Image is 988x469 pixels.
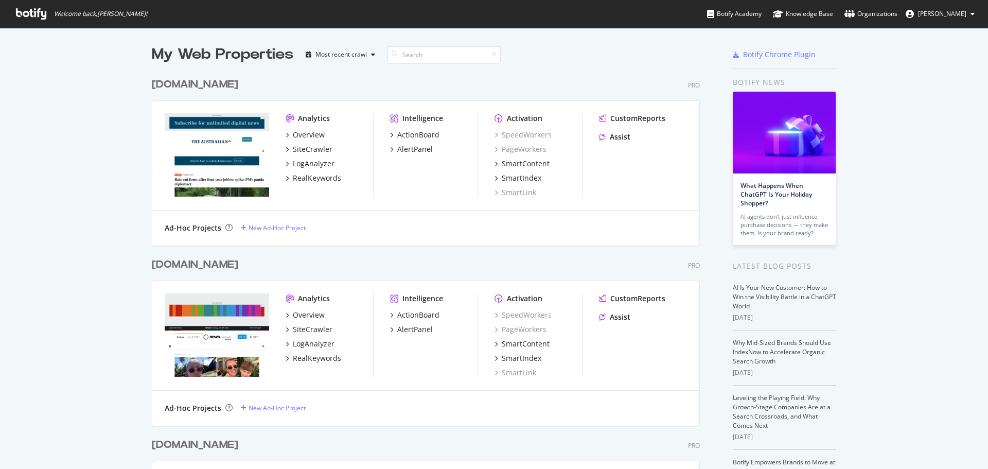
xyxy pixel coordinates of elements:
a: Leveling the Playing Field: Why Growth-Stage Companies Are at a Search Crossroads, and What Comes... [733,393,831,430]
a: CustomReports [599,293,665,304]
a: PageWorkers [495,144,546,154]
div: New Ad-Hoc Project [249,223,306,232]
div: ActionBoard [397,310,439,320]
div: AI agents don’t just influence purchase decisions — they make them. Is your brand ready? [740,213,828,237]
div: AlertPanel [397,144,433,154]
div: Ad-Hoc Projects [165,403,221,413]
div: LogAnalyzer [293,159,334,169]
button: [PERSON_NAME] [897,6,983,22]
div: SmartContent [502,339,550,349]
div: Pro [688,81,700,90]
div: Intelligence [402,293,443,304]
div: Assist [610,132,630,142]
a: Assist [599,132,630,142]
a: AI Is Your New Customer: How to Win the Visibility Battle in a ChatGPT World [733,283,836,310]
a: SmartContent [495,339,550,349]
div: Analytics [298,293,330,304]
div: Most recent crawl [315,51,367,58]
div: New Ad-Hoc Project [249,404,306,412]
a: New Ad-Hoc Project [241,404,306,412]
div: Pro [688,261,700,270]
span: Welcome back, [PERSON_NAME] ! [54,10,147,18]
div: Activation [507,113,542,124]
a: PageWorkers [495,324,546,335]
div: [DATE] [733,368,836,377]
a: [DOMAIN_NAME] [152,77,242,92]
div: LogAnalyzer [293,339,334,349]
a: SmartIndex [495,353,541,363]
a: SiteCrawler [286,324,332,335]
div: SiteCrawler [293,324,332,335]
a: SpeedWorkers [495,130,552,140]
div: Assist [610,312,630,322]
a: Overview [286,130,325,140]
span: Thomas Ashworth [918,9,966,18]
a: SmartContent [495,159,550,169]
div: Intelligence [402,113,443,124]
img: What Happens When ChatGPT Is Your Holiday Shopper? [733,92,836,173]
a: SiteCrawler [286,144,332,154]
div: [DATE] [733,313,836,322]
div: SmartIndex [502,173,541,183]
div: [DOMAIN_NAME] [152,257,238,272]
a: LogAnalyzer [286,159,334,169]
a: [DOMAIN_NAME] [152,438,242,453]
div: SmartContent [502,159,550,169]
div: Ad-Hoc Projects [165,223,221,233]
a: Why Mid-Sized Brands Should Use IndexNow to Accelerate Organic Search Growth [733,338,831,366]
div: [DOMAIN_NAME] [152,438,238,453]
div: Botify news [733,77,836,88]
a: Botify Chrome Plugin [733,49,816,60]
div: [DATE] [733,432,836,442]
a: CustomReports [599,113,665,124]
a: Overview [286,310,325,320]
div: RealKeywords [293,353,341,363]
div: [DOMAIN_NAME] [152,77,238,92]
input: Search [387,46,501,64]
div: ActionBoard [397,130,439,140]
button: Most recent crawl [302,46,379,63]
a: SmartLink [495,187,536,198]
div: Organizations [844,9,897,19]
div: Overview [293,310,325,320]
img: news.com.au [165,293,269,377]
div: Knowledge Base [773,9,833,19]
div: SmartIndex [502,353,541,363]
div: Activation [507,293,542,304]
a: What Happens When ChatGPT Is Your Holiday Shopper? [740,181,812,207]
a: Assist [599,312,630,322]
div: CustomReports [610,293,665,304]
a: ActionBoard [390,310,439,320]
a: SmartIndex [495,173,541,183]
a: ActionBoard [390,130,439,140]
div: AlertPanel [397,324,433,335]
div: Botify Chrome Plugin [743,49,816,60]
div: Overview [293,130,325,140]
div: Pro [688,441,700,450]
div: CustomReports [610,113,665,124]
a: AlertPanel [390,144,433,154]
a: LogAnalyzer [286,339,334,349]
a: RealKeywords [286,173,341,183]
div: Latest Blog Posts [733,260,836,272]
div: My Web Properties [152,44,293,65]
a: RealKeywords [286,353,341,363]
a: AlertPanel [390,324,433,335]
div: SiteCrawler [293,144,332,154]
a: SmartLink [495,368,536,378]
a: SpeedWorkers [495,310,552,320]
a: New Ad-Hoc Project [241,223,306,232]
div: RealKeywords [293,173,341,183]
div: Analytics [298,113,330,124]
img: www.theaustralian.com.au [165,113,269,197]
div: Botify Academy [707,9,762,19]
a: [DOMAIN_NAME] [152,257,242,272]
